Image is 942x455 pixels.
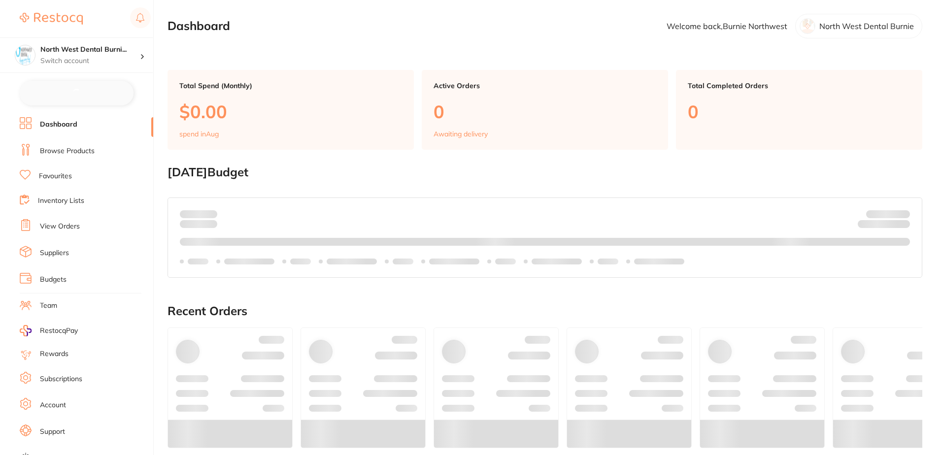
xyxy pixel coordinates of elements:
p: month [180,218,217,230]
a: Rewards [40,349,68,359]
p: Labels [290,258,311,265]
a: Dashboard [40,120,77,130]
p: Labels [495,258,516,265]
a: Total Completed Orders0 [676,70,922,150]
a: Total Spend (Monthly)$0.00spend inAug [168,70,414,150]
p: Budget: [866,210,910,218]
p: Remaining: [858,218,910,230]
a: Budgets [40,275,67,285]
a: Inventory Lists [38,196,84,206]
a: Restocq Logo [20,7,83,30]
p: Labels extended [327,258,377,265]
a: RestocqPay [20,325,78,336]
p: Labels extended [429,258,479,265]
p: Welcome back, Burnie Northwest [667,22,787,31]
a: Account [40,400,66,410]
a: Favourites [39,171,72,181]
p: North West Dental Burnie [819,22,914,31]
img: RestocqPay [20,325,32,336]
p: Awaiting delivery [434,130,488,138]
p: Labels extended [634,258,684,265]
a: Suppliers [40,248,69,258]
span: RestocqPay [40,326,78,336]
a: View Orders [40,222,80,231]
p: Labels [393,258,413,265]
a: Subscriptions [40,374,82,384]
a: Team [40,301,57,311]
h4: North West Dental Burnie [40,45,140,55]
p: Labels extended [532,258,582,265]
p: Active Orders [434,82,656,90]
img: North West Dental Burnie [15,45,35,65]
a: Active Orders0Awaiting delivery [422,70,668,150]
h2: Recent Orders [168,304,922,318]
p: Labels extended [224,258,274,265]
img: Restocq Logo [20,13,83,25]
p: Spent: [180,210,217,218]
strong: $0.00 [893,222,910,230]
a: Browse Products [40,146,95,156]
p: Total Spend (Monthly) [179,82,402,90]
h2: Dashboard [168,19,230,33]
p: Total Completed Orders [688,82,910,90]
p: spend in Aug [179,130,219,138]
h2: [DATE] Budget [168,165,922,179]
p: $0.00 [179,101,402,122]
strong: $NaN [891,209,910,218]
p: 0 [688,101,910,122]
a: Support [40,427,65,437]
strong: $0.00 [200,209,217,218]
p: 0 [434,101,656,122]
p: Labels [598,258,618,265]
p: Switch account [40,56,140,66]
p: Labels [188,258,208,265]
